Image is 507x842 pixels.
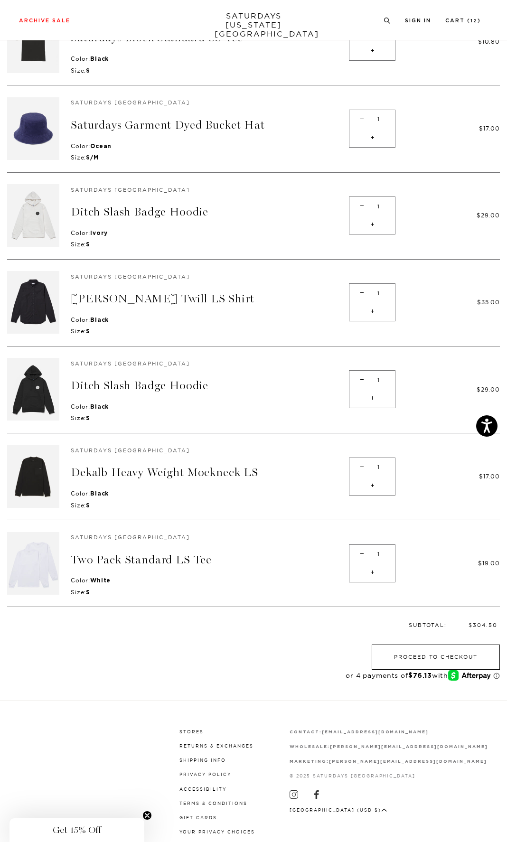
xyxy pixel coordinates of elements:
span: $35.00 [477,299,500,306]
span: $17.00 [479,473,500,480]
strong: Black [90,404,109,410]
p: Color: [71,55,344,63]
strong: Black [90,317,109,323]
span: Get 15% Off [53,824,101,836]
h5: Saturdays [GEOGRAPHIC_DATA] [71,99,344,106]
small: 12 [470,19,478,23]
p: Color: [71,142,344,150]
h5: Saturdays [GEOGRAPHIC_DATA] [71,534,344,541]
strong: S [86,415,90,421]
strong: Ivory [90,230,108,236]
a: Sign In [405,18,431,23]
a: [EMAIL_ADDRESS][DOMAIN_NAME] [322,729,429,734]
a: Archive Sale [19,18,70,23]
span: $17.00 [479,125,500,132]
a: Cart (12) [445,18,481,23]
strong: S [86,242,90,247]
img: Ivory | Ditch Slash Badge Hoodie [7,184,59,247]
span: + [366,302,379,321]
p: Size: [71,67,344,75]
h5: Saturdays [GEOGRAPHIC_DATA] [71,360,344,367]
strong: contact: [290,730,322,734]
strong: [EMAIL_ADDRESS][DOMAIN_NAME] [322,730,429,734]
strong: S [86,328,90,334]
span: $10.80 [478,38,500,45]
span: + [366,477,379,495]
p: Color: [71,490,344,498]
span: $29.00 [477,212,500,219]
a: Ditch Slash Badge Hoodie [71,205,208,219]
p: © 2025 Saturdays [GEOGRAPHIC_DATA] [290,772,488,779]
p: Size: [71,502,344,510]
a: Accessibility [179,786,226,792]
strong: White [90,578,111,583]
span: + [366,563,379,582]
a: Terms & Conditions [179,801,247,806]
img: Black | Crosby Twill LS Shirt [7,271,59,334]
strong: [PERSON_NAME][EMAIL_ADDRESS][DOMAIN_NAME] [329,759,487,764]
p: Size: [71,589,344,597]
button: Proceed to Checkout [372,645,500,670]
h5: Saturdays [GEOGRAPHIC_DATA] [71,187,344,193]
a: Dekalb Heavy Weight Mockneck LS [71,466,258,479]
a: Ditch Slash Badge Hoodie [71,379,208,393]
img: Ocean | Saturdays Garment Dyed Bucket Hat [7,97,59,160]
p: Size: [71,241,344,249]
p: Color: [71,577,344,585]
span: - [356,545,368,563]
span: + [366,129,379,147]
p: Size: [71,154,344,162]
a: Your privacy choices [179,829,255,834]
a: Two Pack Standard LS Tee [71,553,212,567]
strong: Ocean [90,143,112,149]
span: $304.50 [469,622,498,628]
a: Stores [179,729,204,734]
strong: marketing: [290,759,329,764]
span: + [366,389,379,408]
p: Color: [71,316,344,324]
a: Gift Cards [179,815,217,820]
a: Returns & Exchanges [179,743,253,748]
strong: wholesale: [290,745,330,749]
span: - [356,197,368,215]
div: Get 15% OffClose teaser [9,818,144,842]
span: - [356,110,368,129]
strong: [PERSON_NAME][EMAIL_ADDRESS][DOMAIN_NAME] [330,745,488,749]
a: SATURDAYS[US_STATE][GEOGRAPHIC_DATA] [215,11,293,38]
strong: S [86,589,90,595]
button: Close teaser [142,811,152,820]
h5: Saturdays [GEOGRAPHIC_DATA] [71,273,344,280]
h5: Saturdays [GEOGRAPHIC_DATA] [71,447,344,454]
span: + [366,42,379,60]
span: - [356,371,368,389]
span: $19.00 [478,560,500,567]
img: Black | Ditch Slash Badge Hoodie [7,358,59,421]
strong: Black [90,491,109,496]
span: - [356,284,368,302]
img: Black | Saturdays Block Standard SS Tee [7,10,59,73]
img: White | Two Pack Standard LS Tee [7,532,59,595]
strong: S [86,68,90,74]
a: Saturdays Garment Dyed Bucket Hat [71,118,265,132]
span: - [356,458,368,477]
a: [PERSON_NAME][EMAIL_ADDRESS][DOMAIN_NAME] [330,744,488,749]
span: + [366,215,379,234]
a: Shipping Info [179,758,226,763]
strong: S [86,503,90,508]
small: Subtotal: [409,622,447,628]
p: Size: [71,414,344,422]
strong: S/M [86,155,99,160]
a: [PERSON_NAME] Twill LS Shirt [71,292,254,306]
p: Size: [71,327,344,336]
strong: Black [90,56,109,62]
button: [GEOGRAPHIC_DATA] (USD $) [290,806,387,814]
a: Privacy Policy [179,772,231,777]
span: $29.00 [477,386,500,393]
p: Color: [71,403,344,411]
a: [PERSON_NAME][EMAIL_ADDRESS][DOMAIN_NAME] [329,758,487,764]
p: Color: [71,229,344,237]
img: Black | Dekalb Heavy Weight Mockneck LS [7,445,59,508]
